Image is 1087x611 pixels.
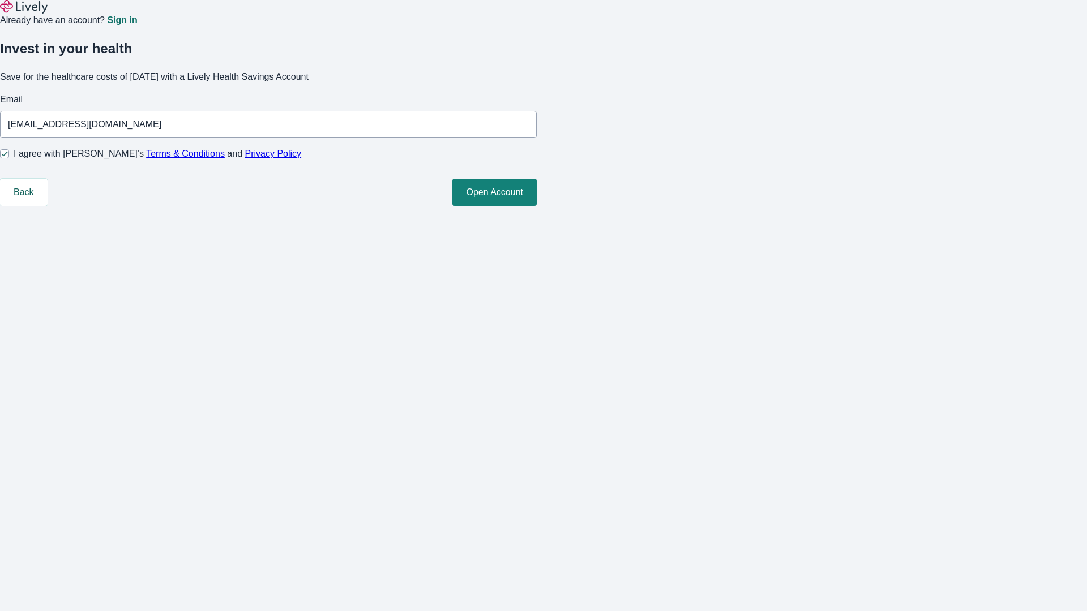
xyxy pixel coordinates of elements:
span: I agree with [PERSON_NAME]’s and [14,147,301,161]
a: Sign in [107,16,137,25]
a: Terms & Conditions [146,149,225,158]
a: Privacy Policy [245,149,302,158]
button: Open Account [452,179,537,206]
